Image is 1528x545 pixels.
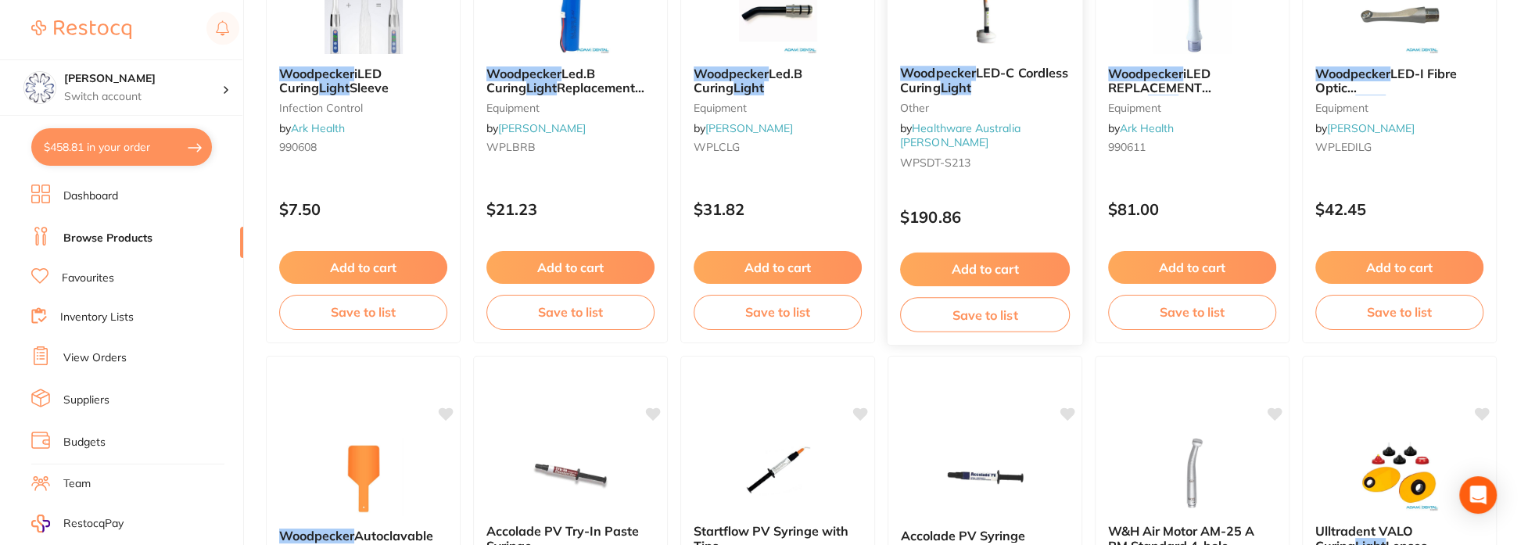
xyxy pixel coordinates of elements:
span: iLED Curing [279,66,382,95]
img: Woodpecker Autoclavable Tip Holder [313,438,414,516]
a: [PERSON_NAME] [705,121,793,135]
p: $42.45 [1315,200,1483,218]
img: Accolade PV Try-In Paste Syringe [520,433,622,511]
b: Woodpecker Led.B Curing Light [694,66,862,95]
a: Restocq Logo [31,12,131,48]
b: Woodpecker LED-I Fibre Optic Curing Light Replacement Tip [1315,66,1483,95]
em: Light [526,80,557,95]
em: Woodpecker [279,66,354,81]
span: LED-I Fibre Optic Curing [1315,66,1457,110]
a: Ark Health [291,121,345,135]
small: infection control [279,102,447,114]
button: Add to cart [1315,251,1483,284]
button: Add to cart [1108,251,1276,284]
span: LED-C Cordless Curing [900,65,1068,95]
a: [PERSON_NAME] [498,121,586,135]
button: Save to list [486,295,655,329]
em: Light [1148,95,1178,110]
img: RestocqPay [31,515,50,532]
small: equipment [694,102,862,114]
p: $81.00 [1108,200,1276,218]
b: Woodpecker LED-C Cordless Curing Light [900,66,1070,95]
small: equipment [486,102,655,114]
img: W&H Air Motor AM-25 A RM Standard 4-hole Connection Without Light [1142,433,1243,511]
button: Save to list [279,295,447,329]
b: Accolade PV Syringe [901,529,1069,543]
span: by [1108,121,1174,135]
span: by [900,121,1020,150]
small: equipment [1315,102,1483,114]
em: Light [734,80,764,95]
span: RestocqPay [63,516,124,532]
img: Ulltradent VALO Curing Light Lenses & Light Shields [1349,433,1451,511]
em: Woodpecker [694,66,769,81]
button: $458.81 in your order [31,128,212,166]
span: 990611 [1108,140,1146,154]
button: Save to list [1108,295,1276,329]
span: Replacement Battery NO RETURNS [486,80,644,109]
a: Dashboard [63,188,118,204]
span: by [486,121,586,135]
img: Restocq Logo [31,20,131,39]
a: Team [63,476,91,492]
a: Inventory Lists [60,310,134,325]
b: Woodpecker Led.B Curing Light Replacement Battery NO RETURNS [486,66,655,95]
img: Accolade PV Syringe [934,438,1036,516]
a: Favourites [62,271,114,286]
span: WPLBRB [486,140,536,154]
a: Suppliers [63,393,109,408]
span: Accolade PV Syringe [901,528,1025,543]
em: Woodpecker [900,65,976,81]
div: Open Intercom Messenger [1459,476,1497,514]
a: Browse Products [63,231,152,246]
img: Startflow PV Syringe with Tips [727,433,829,511]
a: RestocqPay [31,515,124,532]
h4: Eumundi Dental [64,71,222,87]
p: $7.50 [279,200,447,218]
em: Woodpecker [486,66,561,81]
button: Add to cart [694,251,862,284]
a: Healthware Australia [PERSON_NAME] [900,121,1020,150]
em: Light [1355,95,1386,110]
a: View Orders [63,350,127,366]
span: Sleeve [350,80,389,95]
button: Save to list [694,295,862,329]
em: Woodpecker [279,528,354,543]
p: Switch account [64,89,222,105]
span: by [1315,121,1415,135]
button: Add to cart [486,251,655,284]
a: Budgets [63,435,106,450]
small: equipment [1108,102,1276,114]
em: Light [319,80,350,95]
span: WPLCLG [694,140,740,154]
span: Tip [1178,95,1197,110]
p: $190.86 [900,208,1070,226]
span: Led.B Curing [694,66,802,95]
span: by [694,121,793,135]
b: Woodpecker iLED REPLACEMENT Curing Light Tip [1108,66,1276,95]
a: [PERSON_NAME] [1327,121,1415,135]
b: Woodpecker iLED Curing Light Sleeve [279,66,447,95]
button: Save to list [900,297,1070,332]
img: Eumundi Dental [24,72,56,103]
button: Add to cart [279,251,447,284]
span: WPLEDILG [1315,140,1372,154]
em: Woodpecker [1315,66,1390,81]
span: Replacement Tip [1315,95,1464,124]
em: Woodpecker [1108,66,1183,81]
p: $31.82 [694,200,862,218]
span: by [279,121,345,135]
small: other [900,101,1070,113]
span: Led.B Curing [486,66,595,95]
span: WPSDT-S213 [900,155,970,169]
button: Add to cart [900,253,1070,286]
em: Light [940,80,970,95]
span: 990608 [279,140,317,154]
p: $21.23 [486,200,655,218]
span: iLED REPLACEMENT Curing [1108,66,1211,110]
a: Ark Health [1120,121,1174,135]
button: Save to list [1315,295,1483,329]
